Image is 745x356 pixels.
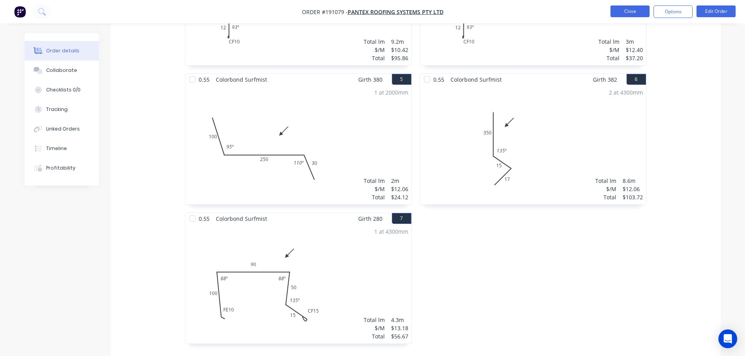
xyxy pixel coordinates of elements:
[25,139,99,158] button: Timeline
[358,74,382,85] span: Girth 380
[14,6,26,18] img: Factory
[46,86,81,93] div: Checklists 0/0
[697,5,736,17] button: Edit Order
[364,46,385,54] div: $/M
[391,177,408,185] div: 2m
[364,324,385,332] div: $/M
[46,67,77,74] div: Collaborate
[420,85,646,204] div: 03501517135º2 at 4300mmTotal lm$/MTotal8.6m$12.06$103.72
[627,74,646,85] button: 6
[623,185,643,193] div: $12.06
[718,329,737,348] div: Open Intercom Messenger
[46,125,80,132] div: Linked Orders
[213,213,270,224] span: Colorbond Surfmist
[623,193,643,201] div: $103.72
[391,185,408,193] div: $12.06
[25,80,99,100] button: Checklists 0/0
[185,224,411,343] div: 0FE101009050CF151588º88º135º1 at 4300mmTotal lm$/MTotal4.3m$13.18$56.67
[595,177,616,185] div: Total lm
[593,74,617,85] span: Girth 382
[25,119,99,139] button: Linked Orders
[46,47,79,54] div: Order details
[185,85,411,204] div: 01002503095º110º1 at 2000mmTotal lm$/MTotal2m$12.06$24.12
[25,158,99,178] button: Profitability
[391,316,408,324] div: 4.3m
[623,177,643,185] div: 8.6m
[348,8,443,16] a: PANTEX ROOFING SYSTEMS PTY LTD
[364,332,385,340] div: Total
[626,54,643,62] div: $37.20
[626,46,643,54] div: $12.40
[391,324,408,332] div: $13.18
[46,106,68,113] div: Tracking
[358,213,382,224] span: Girth 280
[364,185,385,193] div: $/M
[391,332,408,340] div: $56.67
[364,316,385,324] div: Total lm
[391,193,408,201] div: $24.12
[626,38,643,46] div: 3m
[598,54,619,62] div: Total
[46,165,75,172] div: Profitability
[610,5,650,17] button: Close
[364,193,385,201] div: Total
[25,41,99,61] button: Order details
[364,38,385,46] div: Total lm
[391,54,408,62] div: $95.86
[196,74,213,85] span: 0.55
[374,88,408,97] div: 1 at 2000mm
[364,54,385,62] div: Total
[374,227,408,236] div: 1 at 4300mm
[196,213,213,224] span: 0.55
[302,8,348,16] span: Order #191079 -
[595,185,616,193] div: $/M
[653,5,693,18] button: Options
[392,74,411,85] button: 5
[392,213,411,224] button: 7
[391,46,408,54] div: $10.42
[595,193,616,201] div: Total
[364,177,385,185] div: Total lm
[609,88,643,97] div: 2 at 4300mm
[46,145,67,152] div: Timeline
[598,46,619,54] div: $/M
[25,61,99,80] button: Collaborate
[447,74,505,85] span: Colorbond Surfmist
[430,74,447,85] span: 0.55
[25,100,99,119] button: Tracking
[213,74,270,85] span: Colorbond Surfmist
[598,38,619,46] div: Total lm
[391,38,408,46] div: 9.2m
